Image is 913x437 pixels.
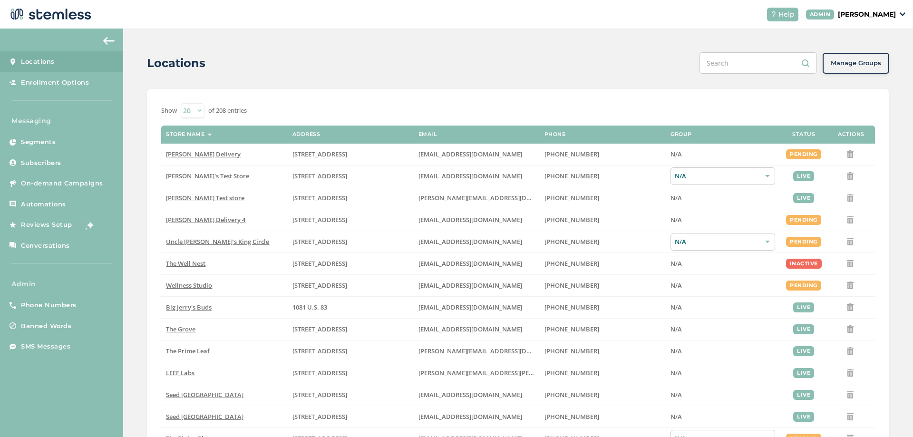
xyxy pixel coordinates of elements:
[699,52,817,74] input: Search
[161,106,177,116] label: Show
[670,391,775,399] label: N/A
[670,167,775,185] div: N/A
[166,325,282,333] label: The Grove
[292,172,347,180] span: [STREET_ADDRESS]
[292,238,409,246] label: 209 King Circle
[670,194,775,202] label: N/A
[166,281,212,290] span: Wellness Studio
[292,347,347,355] span: [STREET_ADDRESS]
[292,325,409,333] label: 8155 Center Street
[418,194,571,202] span: [PERSON_NAME][EMAIL_ADDRESS][DOMAIN_NAME]
[292,390,347,399] span: [STREET_ADDRESS]
[166,260,282,268] label: The Well Nest
[544,194,661,202] label: (503) 332-4545
[166,172,282,180] label: Brian's Test Store
[792,131,815,137] label: Status
[418,347,535,355] label: john@theprimeleaf.com
[771,11,777,17] img: icon-help-white-03924b79.svg
[670,131,692,137] label: Group
[544,369,599,377] span: [PHONE_NUMBER]
[21,301,77,310] span: Phone Numbers
[292,325,347,333] span: [STREET_ADDRESS]
[670,282,775,290] label: N/A
[166,303,282,311] label: Big Jerry's Buds
[8,5,91,24] img: logo-dark-0685b13c.svg
[103,37,115,45] img: icon-arrow-back-accent-c549486e.svg
[166,194,244,202] span: [PERSON_NAME] Test store
[166,390,243,399] span: Seed [GEOGRAPHIC_DATA]
[823,53,889,74] button: Manage Groups
[21,342,70,351] span: SMS Messages
[166,369,282,377] label: LEEF Labs
[292,194,347,202] span: [STREET_ADDRESS]
[670,369,775,377] label: N/A
[166,391,282,399] label: Seed Portland
[292,194,409,202] label: 5241 Center Boulevard
[544,237,599,246] span: [PHONE_NUMBER]
[793,171,814,181] div: live
[292,216,409,224] label: 17523 Ventura Boulevard
[292,215,347,224] span: [STREET_ADDRESS]
[793,324,814,334] div: live
[292,281,347,290] span: [STREET_ADDRESS]
[166,237,269,246] span: Uncle [PERSON_NAME]’s King Circle
[21,158,61,168] span: Subscribers
[786,215,821,225] div: pending
[670,233,775,251] div: N/A
[793,193,814,203] div: live
[418,172,535,180] label: brianashen@gmail.com
[544,150,661,158] label: (818) 561-0790
[670,347,775,355] label: N/A
[778,10,795,19] span: Help
[544,172,599,180] span: [PHONE_NUMBER]
[418,150,535,158] label: arman91488@gmail.com
[418,259,522,268] span: [EMAIL_ADDRESS][DOMAIN_NAME]
[292,412,347,421] span: [STREET_ADDRESS]
[793,390,814,400] div: live
[806,10,835,19] div: ADMIN
[544,150,599,158] span: [PHONE_NUMBER]
[418,216,535,224] label: arman91488@gmail.com
[418,131,437,137] label: Email
[418,260,535,268] label: vmrobins@gmail.com
[21,179,103,188] span: On-demand Campaigns
[166,347,282,355] label: The Prime Leaf
[670,413,775,421] label: N/A
[292,237,347,246] span: [STREET_ADDRESS]
[418,303,535,311] label: info@bigjerrysbuds.com
[544,216,661,224] label: (818) 561-0790
[166,194,282,202] label: Swapnil Test store
[544,303,599,311] span: [PHONE_NUMBER]
[208,106,247,116] label: of 208 entries
[292,369,409,377] label: 1785 South Main Street
[418,172,522,180] span: [EMAIL_ADDRESS][DOMAIN_NAME]
[166,282,282,290] label: Wellness Studio
[670,216,775,224] label: N/A
[418,325,522,333] span: [EMAIL_ADDRESS][DOMAIN_NAME]
[418,413,535,421] label: info@bostonseeds.com
[292,303,327,311] span: 1081 U.S. 83
[544,325,599,333] span: [PHONE_NUMBER]
[207,134,212,136] img: icon-sort-1e1d7615.svg
[544,259,599,268] span: [PHONE_NUMBER]
[786,237,821,247] div: pending
[166,172,249,180] span: [PERSON_NAME]'s Test Store
[786,281,821,291] div: pending
[786,259,822,269] div: inactive
[865,391,913,437] iframe: Chat Widget
[166,150,282,158] label: Hazel Delivery
[292,347,409,355] label: 4120 East Speedway Boulevard
[21,321,71,331] span: Banned Words
[79,215,98,234] img: glitter-stars-b7820f95.gif
[166,347,210,355] span: The Prime Leaf
[292,282,409,290] label: 123 Main Street
[292,303,409,311] label: 1081 U.S. 83
[292,391,409,399] label: 553 Congress Street
[786,149,821,159] div: pending
[292,131,321,137] label: Address
[544,390,599,399] span: [PHONE_NUMBER]
[21,57,55,67] span: Locations
[544,215,599,224] span: [PHONE_NUMBER]
[418,391,535,399] label: team@seedyourhead.com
